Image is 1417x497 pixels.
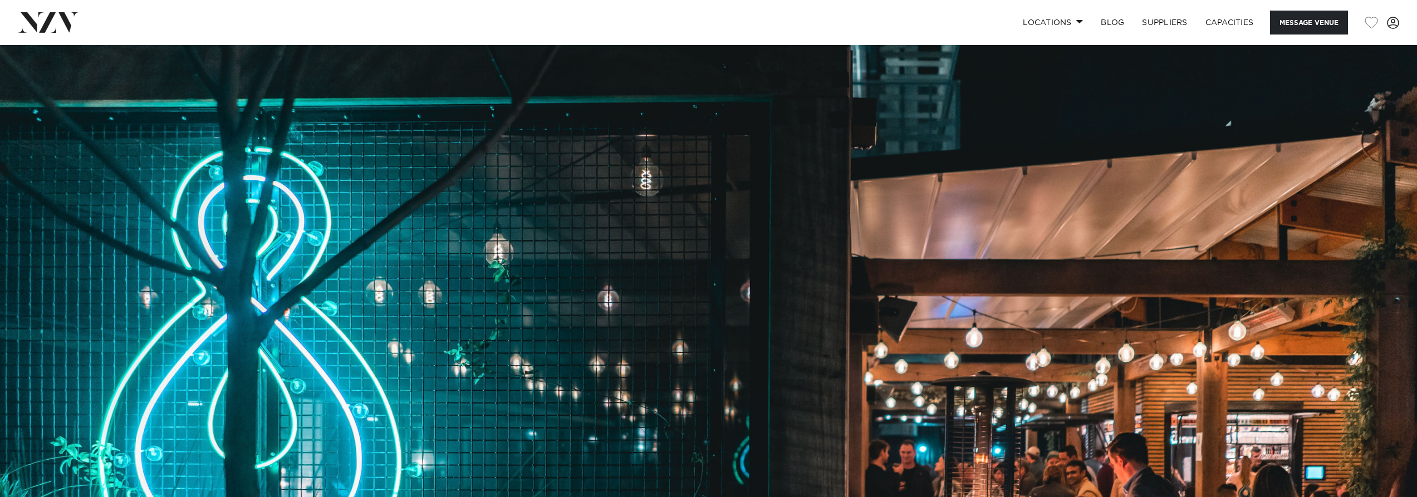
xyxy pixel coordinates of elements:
[1133,11,1196,35] a: SUPPLIERS
[1197,11,1263,35] a: Capacities
[18,12,79,32] img: nzv-logo.png
[1270,11,1348,35] button: Message Venue
[1014,11,1092,35] a: Locations
[1092,11,1133,35] a: BLOG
